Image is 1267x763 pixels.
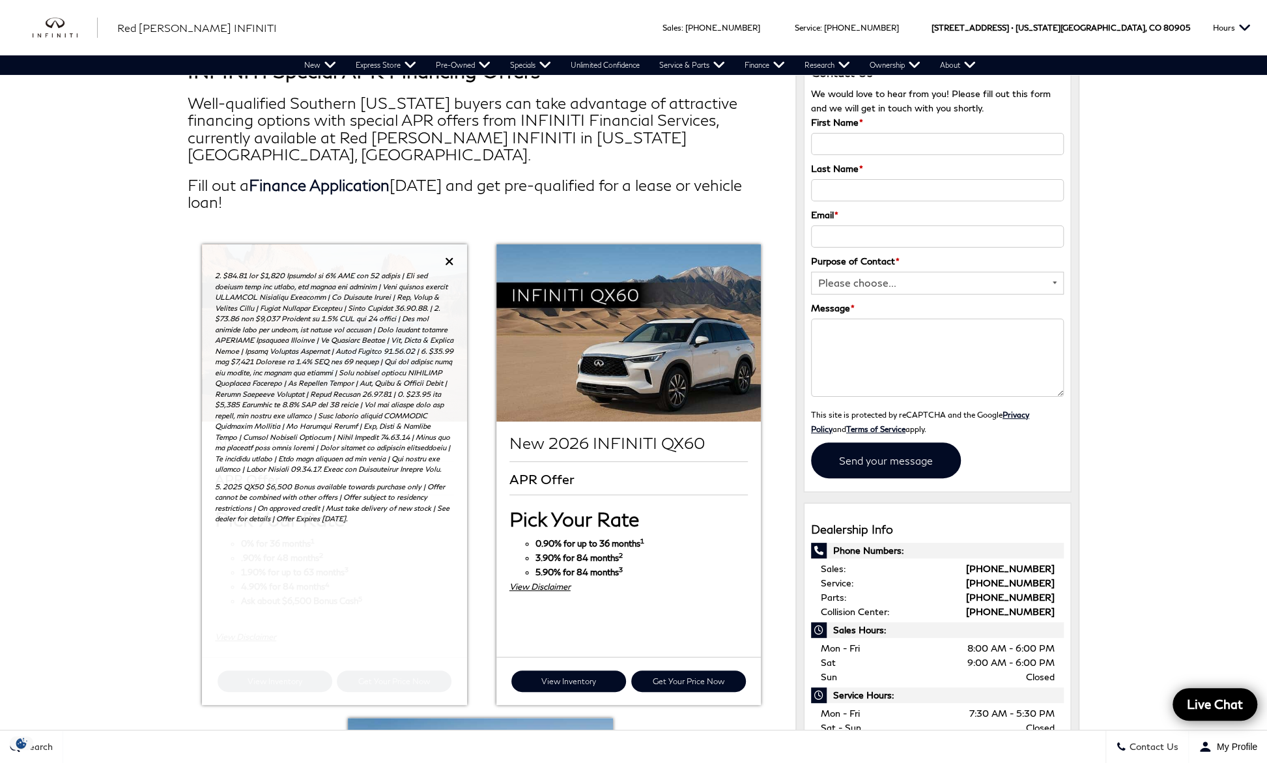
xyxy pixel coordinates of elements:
span: Contact Us [1126,741,1178,753]
a: Get Your Price Now [631,670,746,692]
span: Live Chat [1180,696,1249,712]
div: View Disclaimer [509,579,748,594]
span: Red [PERSON_NAME] INFINITI [117,22,277,34]
span: : [820,23,822,33]
a: View Inventory [511,670,626,692]
span: : [681,23,683,33]
span: My Profile [1212,741,1257,752]
a: [PHONE_NUMBER] [965,592,1054,603]
label: Purpose of Contact [811,254,900,268]
section: Click to Open Cookie Consent Modal [7,736,36,750]
a: [PHONE_NUMBER] [965,563,1054,574]
span: Closed [1025,721,1054,735]
span: Pick Your Rate [509,507,639,530]
h2: Fill out a [DATE] and get pre-qualified for a lease or vehicle loan! [188,177,776,211]
label: Last Name [811,162,863,176]
a: Privacy Policy [811,410,1029,433]
label: Email [811,208,838,222]
input: Send your message [811,442,961,478]
p: 2. $84.81 lor $1,820 Ipsumdol si 6% AME con 52 adipis | Eli sed doeiusm temp inc utlabo, etd magn... [215,270,453,475]
a: [PHONE_NUMBER] [824,23,899,33]
span: APR Offer [509,472,578,486]
span: Sat [821,657,836,668]
img: Opt-Out Icon [7,736,36,750]
nav: Main Navigation [294,55,986,75]
span: Search [20,741,53,753]
sup: 1 [640,537,644,545]
a: New [294,55,346,75]
a: Live Chat [1173,688,1257,721]
a: [PHONE_NUMBER] [685,23,760,33]
a: [PHONE_NUMBER] [965,606,1054,617]
h2: Well-qualified Southern [US_STATE] buyers can take advantage of attractive financing options with... [188,94,776,164]
a: Finance [735,55,795,75]
a: Service & Parts [649,55,735,75]
sup: 3 [619,566,623,573]
span: Collision Center: [821,606,889,617]
span: Sales: [821,563,846,574]
a: infiniti [33,18,98,38]
a: [STREET_ADDRESS] • [US_STATE][GEOGRAPHIC_DATA], CO 80905 [932,23,1190,33]
small: This site is protected by reCAPTCHA and the Google and apply. [811,410,1029,433]
label: Message [811,301,855,315]
a: [PHONE_NUMBER] [965,577,1054,588]
img: INFINITI [33,18,98,38]
span: Mon - Fri [821,708,860,719]
strong: 3.90% for 84 months [535,553,623,563]
span: Service Hours: [811,687,1064,703]
a: About [930,55,986,75]
span: Mon - Fri [821,642,860,654]
button: Open user profile menu [1189,730,1267,763]
span: Sales [662,23,681,33]
span: 7:30 AM - 5:30 PM [969,706,1054,721]
span: Sun [821,671,837,682]
a: Finance Application [249,175,390,194]
span: 9:00 AM - 6:00 PM [967,655,1054,670]
span: Parts: [821,592,846,603]
span: Closed [1025,670,1054,684]
span: Service: [821,577,853,588]
a: Pre-Owned [426,55,500,75]
span: We would love to hear from you! Please fill out this form and we will get in touch with you shortly. [811,88,1051,113]
span: Sales Hours: [811,622,1064,638]
a: Red [PERSON_NAME] INFINITI [117,20,277,36]
strong: 5.90% for 84 months [535,567,623,577]
a: Research [795,55,860,75]
a: Express Store [346,55,426,75]
p: 5. 2025 QX50 $6,500 Bonus available towards purchase only | Offer cannot be combined with other o... [215,482,453,525]
h3: Dealership Info [811,523,1064,536]
strong: 0.90% for up to 36 months [535,538,644,549]
h1: INFINITI Special APR Financing Offers [188,60,776,81]
h2: New 2026 INFINITI QX60 [509,435,748,452]
span: Sat - Sun [821,722,861,733]
span: Service [795,23,820,33]
a: Ownership [860,55,930,75]
a: Specials [500,55,561,75]
span: Phone Numbers: [811,543,1064,558]
span: 8:00 AM - 6:00 PM [967,641,1054,655]
img: New 2026 INFINITI QX60 [496,244,761,421]
label: First Name [811,115,863,130]
a: Terms of Service [846,424,905,433]
a: Unlimited Confidence [561,55,649,75]
sup: 2 [619,551,623,559]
